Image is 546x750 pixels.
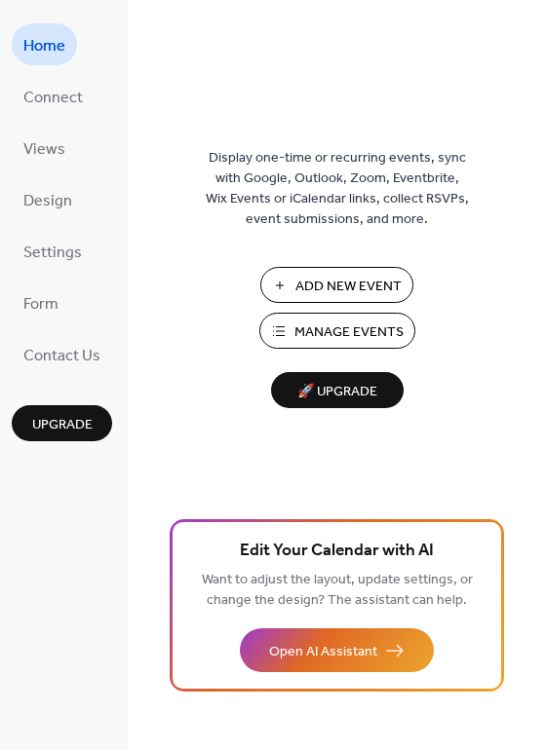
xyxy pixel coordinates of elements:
[260,267,413,303] button: Add New Event
[23,289,58,319] span: Form
[283,379,392,405] span: 🚀 Upgrade
[269,642,377,662] span: Open AI Assistant
[23,341,100,371] span: Contact Us
[206,148,469,230] span: Display one-time or recurring events, sync with Google, Outlook, Zoom, Eventbrite, Wix Events or ...
[23,238,82,268] span: Settings
[23,186,72,216] span: Design
[12,23,77,65] a: Home
[12,333,112,375] a: Contact Us
[240,628,434,672] button: Open AI Assistant
[23,134,65,165] span: Views
[12,178,84,220] a: Design
[23,83,83,113] span: Connect
[271,372,404,408] button: 🚀 Upgrade
[12,127,77,169] a: Views
[12,75,95,117] a: Connect
[32,415,93,435] span: Upgrade
[294,322,404,343] span: Manage Events
[23,31,65,61] span: Home
[12,405,112,441] button: Upgrade
[295,277,402,297] span: Add New Event
[12,281,70,323] a: Form
[202,567,473,614] span: Want to adjust the layout, update settings, or change the design? The assistant can help.
[240,538,434,565] span: Edit Your Calendar with AI
[259,313,415,349] button: Manage Events
[12,230,94,272] a: Settings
